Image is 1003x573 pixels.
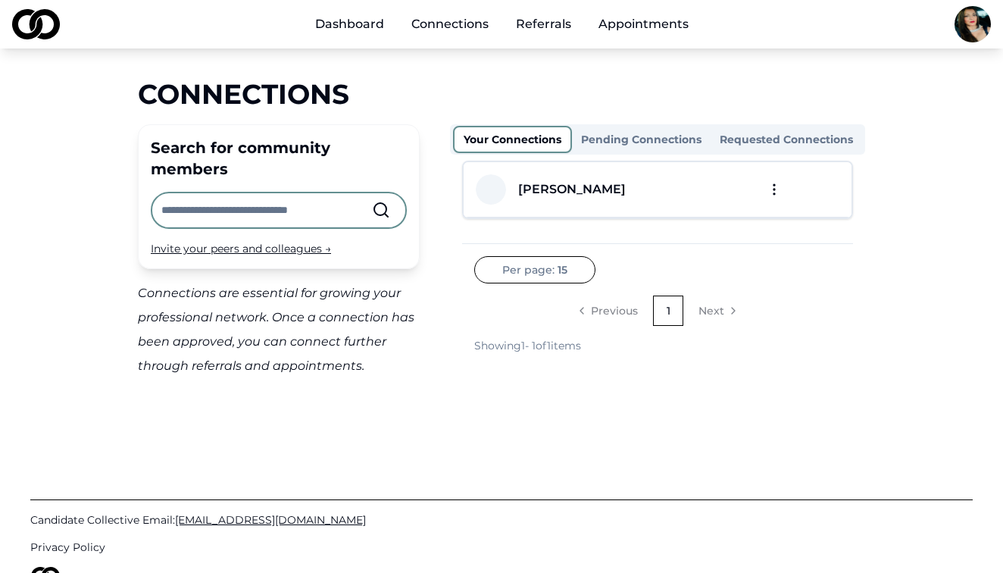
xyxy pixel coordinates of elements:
a: 1 [653,296,683,326]
button: Your Connections [453,126,572,153]
div: Showing 1 - 1 of 1 items [474,338,581,353]
img: logo [12,9,60,39]
div: Connections are essential for growing your professional network. Once a connection has been appro... [138,281,420,378]
button: Pending Connections [572,127,711,152]
nav: pagination [474,296,841,326]
a: Candidate Collective Email:[EMAIL_ADDRESS][DOMAIN_NAME] [30,512,973,528]
a: [PERSON_NAME] [506,180,626,199]
span: 15 [558,262,567,277]
img: acf570a5-1f79-45ff-af62-4055b0f6b9ce-IMG_4329-profile_picture.jpeg [955,6,991,42]
button: Per page:15 [474,256,595,283]
div: [PERSON_NAME] [518,180,626,199]
a: Appointments [586,9,701,39]
a: Privacy Policy [30,540,973,555]
div: Invite your peers and colleagues → [151,241,407,256]
a: Referrals [504,9,583,39]
div: Connections [138,79,865,109]
a: Dashboard [303,9,396,39]
button: Requested Connections [711,127,862,152]
div: Search for community members [151,137,407,180]
a: Connections [399,9,501,39]
span: [EMAIL_ADDRESS][DOMAIN_NAME] [175,513,366,527]
nav: Main [303,9,701,39]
